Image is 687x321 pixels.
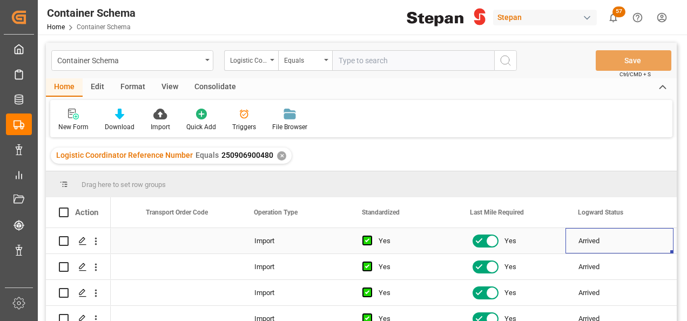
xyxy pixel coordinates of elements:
[565,280,673,305] div: Arrived
[56,151,193,159] span: Logistic Coordinator Reference Number
[186,78,244,97] div: Consolidate
[619,70,651,78] span: Ctrl/CMD + S
[254,255,336,279] div: Import
[75,208,98,217] div: Action
[407,8,486,27] img: Stepan_Company_logo.svg.png_1713531530.png
[151,122,170,132] div: Import
[470,209,524,216] span: Last Mile Required
[112,78,153,97] div: Format
[565,228,673,253] div: Arrived
[47,23,65,31] a: Home
[379,280,444,305] div: Yes
[51,50,213,71] button: open menu
[493,10,597,25] div: Stepan
[504,280,516,305] span: Yes
[379,255,444,279] div: Yes
[625,5,650,30] button: Help Center
[493,7,601,28] button: Stepan
[46,280,111,306] div: Press SPACE to select this row.
[105,122,134,132] div: Download
[82,180,166,189] span: Drag here to set row groups
[379,229,444,253] div: Yes
[58,122,89,132] div: New Form
[277,151,286,160] div: ✕
[254,280,336,305] div: Import
[46,254,111,280] div: Press SPACE to select this row.
[504,255,516,279] span: Yes
[278,50,332,71] button: open menu
[362,209,400,216] span: Standardized
[47,5,136,21] div: Container Schema
[224,50,278,71] button: open menu
[254,229,336,253] div: Import
[494,50,517,71] button: search button
[46,78,83,97] div: Home
[565,254,673,279] div: Arrived
[272,122,307,132] div: File Browser
[612,6,625,17] span: 57
[153,78,186,97] div: View
[46,228,111,254] div: Press SPACE to select this row.
[83,78,112,97] div: Edit
[196,151,219,159] span: Equals
[332,50,494,71] input: Type to search
[186,122,216,132] div: Quick Add
[254,209,298,216] span: Operation Type
[578,209,623,216] span: Logward Status
[596,50,671,71] button: Save
[230,53,267,65] div: Logistic Coordinator Reference Number
[601,5,625,30] button: show 57 new notifications
[232,122,256,132] div: Triggers
[221,151,273,159] span: 250906900480
[57,53,201,66] div: Container Schema
[284,53,321,65] div: Equals
[504,229,516,253] span: Yes
[146,209,208,216] span: Transport Order Code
